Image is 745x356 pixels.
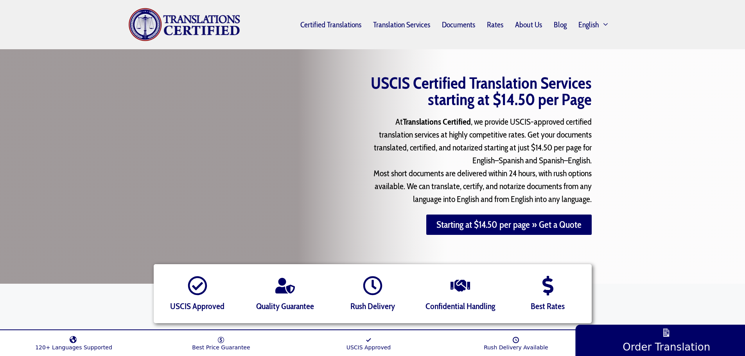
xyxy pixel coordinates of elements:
[509,16,548,34] a: About Us
[442,332,590,351] a: Rush Delivery Available
[241,15,617,34] nav: Primary
[147,332,295,351] a: Best Price Guarantee
[484,344,548,351] span: Rush Delivery Available
[403,116,471,127] strong: Translations Certified
[170,301,224,311] span: USCIS Approved
[361,115,592,206] p: At , we provide USCIS-approved certified translation services at highly competitive rates. Get yo...
[481,16,509,34] a: Rates
[192,344,250,351] span: Best Price Guarantee
[623,341,710,353] span: Order Translation
[548,16,573,34] a: Blog
[367,16,436,34] a: Translation Services
[350,301,395,311] span: Rush Delivery
[294,16,367,34] a: Certified Translations
[128,8,241,41] img: Translations Certified
[426,215,592,235] a: Starting at $14.50 per page » Get a Quote
[35,344,112,351] span: 120+ Languages Supported
[295,332,442,351] a: USCIS Approved
[578,21,599,28] span: English
[531,301,565,311] span: Best Rates
[425,301,495,311] span: Confidential Handling
[436,16,481,34] a: Documents
[346,344,391,351] span: USCIS Approved
[256,301,314,311] span: Quality Guarantee
[345,75,592,107] h1: USCIS Certified Translation Services starting at $14.50 per Page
